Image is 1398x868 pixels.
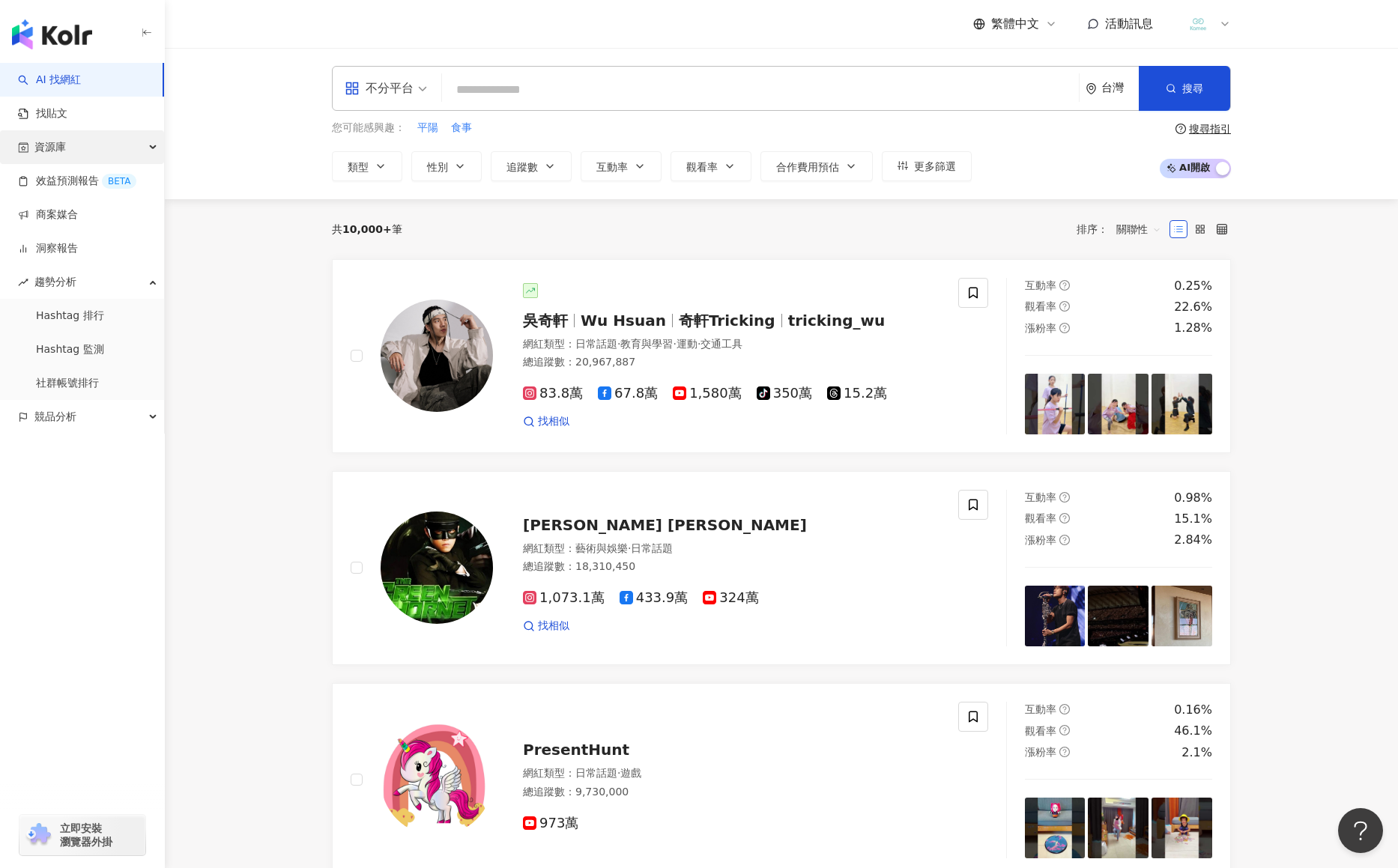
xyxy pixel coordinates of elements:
[523,355,940,370] div: 總追蹤數 ： 20,967,887
[523,816,578,831] span: 973萬
[1059,535,1070,545] span: question-circle
[1025,746,1056,758] span: 漲粉率
[575,338,617,350] span: 日常話題
[882,151,972,181] button: 更多篩選
[523,590,605,606] span: 1,073.1萬
[575,767,617,779] span: 日常話題
[523,741,629,759] span: PresentHunt
[1175,124,1186,134] span: question-circle
[677,338,698,350] span: 運動
[1059,725,1070,735] span: question-circle
[538,619,569,634] span: 找相似
[381,723,493,836] img: KOL Avatar
[1152,798,1212,858] img: post-image
[36,342,104,357] a: Hashtag 監測
[538,414,569,429] span: 找相似
[345,81,360,96] span: appstore
[1174,702,1212,718] div: 0.16%
[1174,511,1212,527] div: 15.1%
[760,151,873,181] button: 合作費用預估
[18,73,81,88] a: searchAI 找網紅
[1088,374,1149,434] img: post-image
[523,337,940,352] div: 網紅類型 ：
[34,130,66,164] span: 資源庫
[1059,323,1070,333] span: question-circle
[18,277,28,288] span: rise
[18,207,78,222] a: 商案媒合
[1059,492,1070,503] span: question-circle
[596,161,628,173] span: 互動率
[631,542,673,554] span: 日常話題
[427,161,448,173] span: 性別
[698,338,700,350] span: ·
[60,822,112,849] span: 立即安裝 瀏覽器外掛
[1025,534,1056,546] span: 漲粉率
[1182,82,1203,94] span: 搜尋
[1025,512,1056,524] span: 觀看率
[1059,747,1070,757] span: question-circle
[673,338,676,350] span: ·
[1088,586,1149,646] img: post-image
[620,590,689,606] span: 433.9萬
[381,512,493,624] img: KOL Avatar
[523,766,940,781] div: 網紅類型 ：
[827,386,887,401] span: 15.2萬
[700,338,742,350] span: 交通工具
[18,241,78,256] a: 洞察報告
[1025,586,1086,646] img: post-image
[1116,217,1161,241] span: 關聯性
[1184,10,1212,38] img: LOGO%E8%9D%A6%E7%9A%AE2.png
[523,516,807,534] span: [PERSON_NAME] [PERSON_NAME]
[581,312,666,330] span: Wu Hsuan
[523,414,569,429] a: 找相似
[34,400,76,434] span: 競品分析
[1025,279,1056,291] span: 互動率
[381,300,493,412] img: KOL Avatar
[1174,278,1212,294] div: 0.25%
[345,76,414,100] div: 不分平台
[1059,280,1070,291] span: question-circle
[1181,744,1212,761] div: 2.1%
[1025,703,1056,715] span: 互動率
[491,151,572,181] button: 追蹤數
[342,223,392,235] span: 10,000+
[671,151,751,181] button: 觀看率
[1025,374,1086,434] img: post-image
[1189,123,1231,135] div: 搜尋指引
[757,386,812,401] span: 350萬
[1139,66,1230,111] button: 搜尋
[417,120,439,136] button: 平陽
[1086,83,1097,94] span: environment
[1059,513,1070,523] span: question-circle
[451,121,472,136] span: 食事
[1025,725,1056,737] span: 觀看率
[703,590,758,606] span: 324萬
[1174,320,1212,336] div: 1.28%
[523,386,583,401] span: 83.8萬
[914,160,956,172] span: 更多篩選
[617,767,620,779] span: ·
[506,161,538,173] span: 追蹤數
[1059,301,1070,312] span: question-circle
[332,223,402,235] div: 共 筆
[575,542,628,554] span: 藝術與娛樂
[617,338,620,350] span: ·
[523,559,940,574] div: 總追蹤數 ： 18,310,450
[1059,704,1070,714] span: question-circle
[620,767,641,779] span: 遊戲
[332,151,402,181] button: 類型
[1174,532,1212,548] div: 2.84%
[620,338,673,350] span: 教育與學習
[1025,798,1086,858] img: post-image
[417,121,438,136] span: 平陽
[1338,808,1383,853] iframe: Help Scout Beacon - Open
[776,161,839,173] span: 合作費用預估
[24,823,53,847] img: chrome extension
[679,312,775,330] span: 奇軒Tricking
[19,815,145,855] a: chrome extension立即安裝 瀏覽器外掛
[332,259,1231,453] a: KOL Avatar吳奇軒Wu Hsuan奇軒Trickingtricking_wu網紅類型：日常話題·教育與學習·運動·交通工具總追蹤數：20,967,88783.8萬67.8萬1,580萬3...
[411,151,482,181] button: 性別
[628,542,631,554] span: ·
[1174,490,1212,506] div: 0.98%
[1152,586,1212,646] img: post-image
